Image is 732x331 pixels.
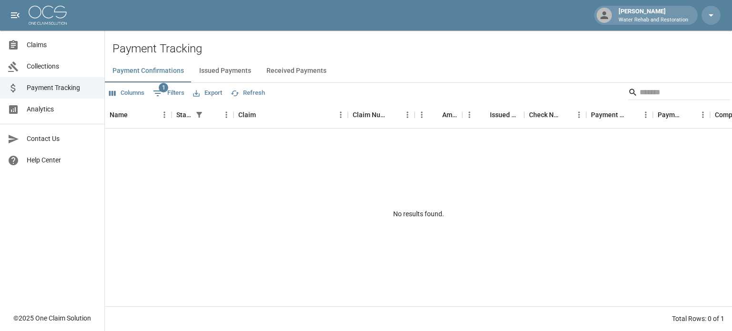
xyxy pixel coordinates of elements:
button: Sort [682,108,696,121]
div: Claim Number [353,101,387,128]
div: Check Number [529,101,559,128]
div: No results found. [105,129,732,299]
div: dynamic tabs [105,60,732,82]
div: Name [110,101,128,128]
button: Issued Payments [192,60,259,82]
span: 1 [159,83,168,92]
button: Sort [206,108,219,121]
button: Menu [462,108,477,122]
button: Export [191,86,224,100]
button: Refresh [228,86,267,100]
button: Sort [477,108,490,121]
div: Payment Type [658,101,682,128]
button: Menu [157,108,172,122]
button: Show filters [151,86,187,101]
div: Amount [415,101,462,128]
button: Sort [256,108,269,121]
div: Name [105,101,172,128]
img: ocs-logo-white-transparent.png [29,6,67,25]
div: Search [628,85,730,102]
h2: Payment Tracking [112,42,732,56]
button: Menu [415,108,429,122]
span: Help Center [27,155,97,165]
div: Claim Number [348,101,415,128]
div: Payment Type [653,101,710,128]
button: Menu [696,108,710,122]
button: Menu [334,108,348,122]
button: Received Payments [259,60,334,82]
div: [PERSON_NAME] [615,7,692,24]
button: Sort [387,108,400,121]
span: Contact Us [27,134,97,144]
button: Sort [128,108,141,121]
div: © 2025 One Claim Solution [13,313,91,323]
button: Show filters [193,108,206,121]
div: Check Number [524,101,586,128]
button: Sort [625,108,639,121]
button: Menu [400,108,415,122]
div: Payment Method [591,101,625,128]
span: Payment Tracking [27,83,97,93]
span: Collections [27,61,97,71]
div: Payment Method [586,101,653,128]
span: Analytics [27,104,97,114]
button: Menu [639,108,653,122]
div: Issued Date [490,101,519,128]
button: open drawer [6,6,25,25]
div: Status [176,101,193,128]
button: Menu [572,108,586,122]
div: Issued Date [462,101,524,128]
div: Claim [234,101,348,128]
button: Menu [219,108,234,122]
div: 1 active filter [193,108,206,121]
button: Sort [429,108,442,121]
button: Payment Confirmations [105,60,192,82]
p: Water Rehab and Restoration [619,16,688,24]
div: Total Rows: 0 of 1 [672,314,724,323]
span: Claims [27,40,97,50]
div: Status [172,101,234,128]
button: Select columns [107,86,147,100]
div: Claim [238,101,256,128]
button: Sort [559,108,572,121]
div: Amount [442,101,457,128]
